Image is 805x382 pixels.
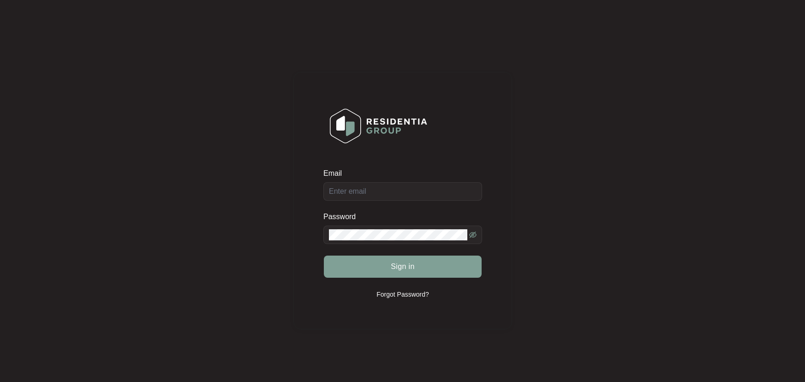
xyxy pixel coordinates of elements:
[329,229,467,240] input: Password
[376,290,429,299] p: Forgot Password?
[469,231,477,239] span: eye-invisible
[324,102,433,149] img: Login Logo
[324,256,482,278] button: Sign in
[323,169,348,178] label: Email
[323,212,363,221] label: Password
[323,182,482,201] input: Email
[391,261,415,272] span: Sign in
